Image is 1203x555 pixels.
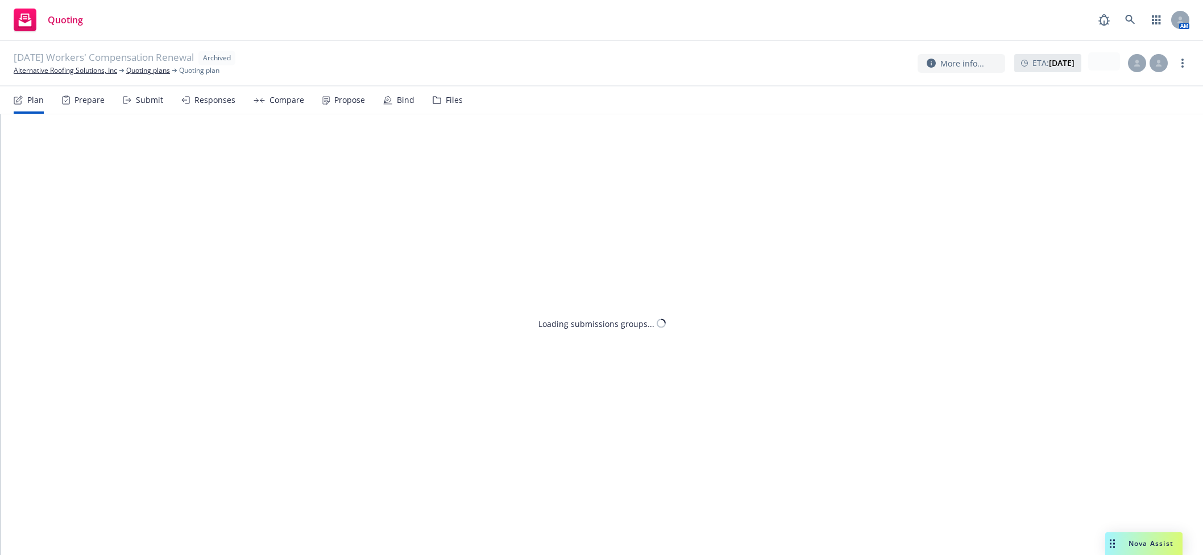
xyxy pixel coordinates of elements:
span: Nova Assist [1129,539,1173,548]
div: Plan [27,96,44,105]
div: Files [446,96,463,105]
a: more [1176,56,1189,70]
div: Bind [397,96,414,105]
span: Archived [203,53,231,63]
button: Nova Assist [1105,532,1183,555]
div: Compare [269,96,304,105]
a: Report a Bug [1093,9,1115,31]
a: Quoting plans [126,65,170,76]
span: More info... [940,57,984,69]
span: Quoting [48,15,83,24]
div: Drag to move [1105,532,1119,555]
div: Propose [334,96,365,105]
button: More info... [918,54,1005,73]
span: ETA : [1032,57,1075,69]
span: Quoting plan [179,65,219,76]
div: Loading submissions groups... [538,317,654,329]
div: Prepare [74,96,105,105]
a: Quoting [9,4,88,36]
strong: [DATE] [1049,57,1075,68]
a: Search [1119,9,1142,31]
span: [DATE] Workers' Compensation Renewal [14,51,194,65]
div: Responses [194,96,235,105]
div: Submit [136,96,163,105]
a: Alternative Roofing Solutions, Inc [14,65,117,76]
a: Switch app [1145,9,1168,31]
